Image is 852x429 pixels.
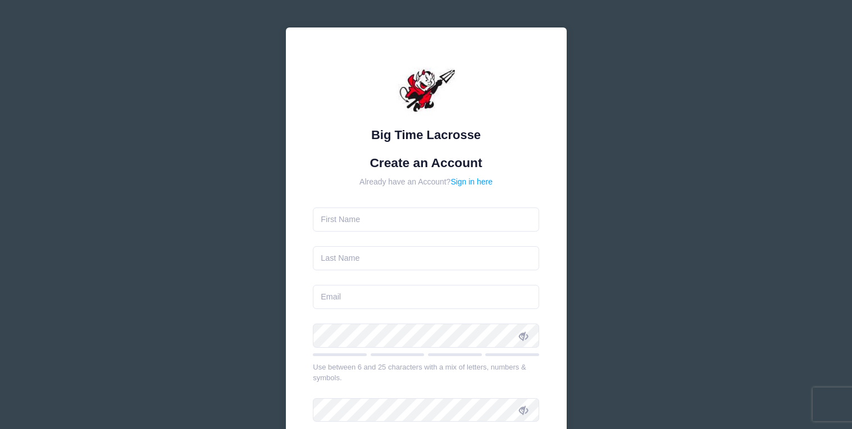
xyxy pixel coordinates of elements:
img: Big Time Lacrosse [393,55,460,122]
div: Use between 6 and 25 characters with a mix of letters, numbers & symbols. [313,362,539,384]
input: Email [313,285,539,309]
div: Big Time Lacrosse [313,126,539,144]
h1: Create an Account [313,155,539,170]
div: Already have an Account? [313,176,539,188]
input: Last Name [313,246,539,270]
a: Sign in here [450,177,493,186]
input: First Name [313,207,539,232]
